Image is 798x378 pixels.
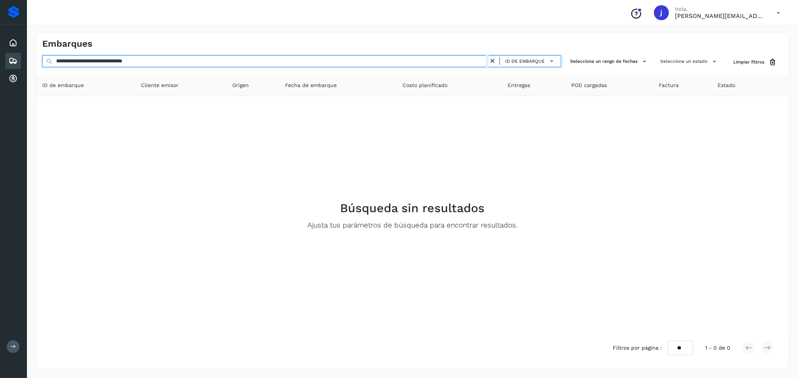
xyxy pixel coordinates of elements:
button: Selecciona un estado [657,55,721,68]
h4: Embarques [42,38,92,49]
span: Fecha de embarque [285,81,337,89]
button: Limpiar filtros [727,55,783,69]
button: Selecciona un rango de fechas [567,55,651,68]
span: 1 - 0 de 0 [705,344,730,352]
span: Estado [718,81,736,89]
p: javier@rfllogistics.com.mx [675,12,765,19]
button: ID de embarque [503,56,558,66]
p: Ajusta tus parámetros de búsqueda para encontrar resultados. [308,221,517,230]
span: Cliente emisor [141,81,178,89]
span: Costo planificado [403,81,447,89]
span: ID de embarque [505,58,545,65]
span: Entregas [508,81,530,89]
div: Embarques [5,53,21,69]
span: ID de embarque [42,81,84,89]
span: POD cargadas [571,81,607,89]
span: Factura [659,81,679,89]
div: Inicio [5,35,21,51]
div: Cuentas por cobrar [5,71,21,87]
span: Origen [232,81,249,89]
span: Filtros por página : [613,344,662,352]
p: Hola, [675,6,765,12]
span: Limpiar filtros [733,59,764,65]
h2: Búsqueda sin resultados [340,201,485,215]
